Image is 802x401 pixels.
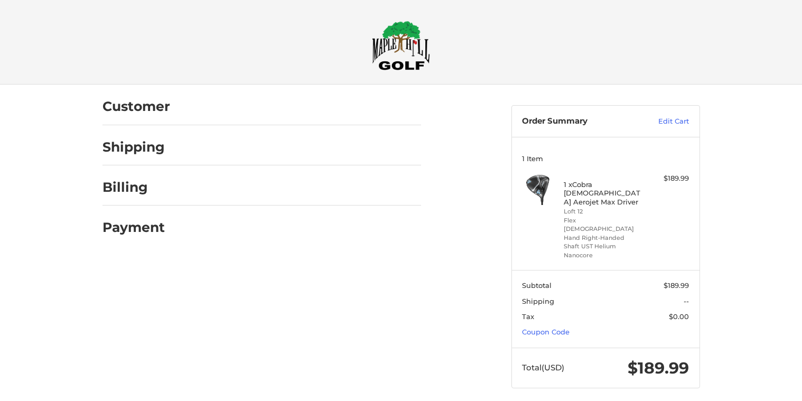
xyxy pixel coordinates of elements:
iframe: Google Customer Reviews [715,372,802,401]
li: Shaft UST Helium Nanocore [564,242,645,259]
h2: Customer [102,98,170,115]
span: Shipping [522,297,554,305]
h3: Order Summary [522,116,636,127]
h2: Billing [102,179,164,195]
span: $189.99 [664,281,689,290]
h2: Shipping [102,139,165,155]
h2: Payment [102,219,165,236]
span: Subtotal [522,281,552,290]
span: Tax [522,312,534,321]
iframe: Gorgias live chat messenger [11,356,126,390]
span: Total (USD) [522,362,564,372]
img: Maple Hill Golf [372,21,430,70]
li: Hand Right-Handed [564,234,645,243]
span: $0.00 [669,312,689,321]
li: Loft 12 [564,207,645,216]
a: Edit Cart [636,116,689,127]
span: -- [684,297,689,305]
li: Flex [DEMOGRAPHIC_DATA] [564,216,645,234]
h3: 1 Item [522,154,689,163]
div: $189.99 [647,173,689,184]
h4: 1 x Cobra [DEMOGRAPHIC_DATA] Aerojet Max Driver [564,180,645,206]
span: $189.99 [628,358,689,378]
a: Coupon Code [522,328,570,336]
